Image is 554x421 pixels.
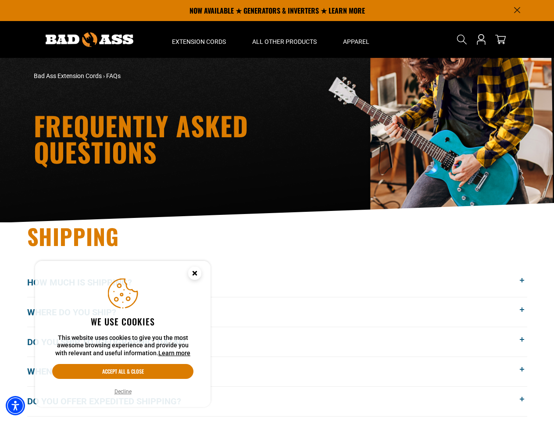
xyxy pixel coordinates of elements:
[330,21,382,58] summary: Apparel
[252,38,317,46] span: All Other Products
[179,261,211,288] button: Close this option
[27,276,145,289] span: How much is shipping?
[27,220,119,252] span: Shipping
[52,334,193,357] p: This website uses cookies to give you the most awesome browsing experience and provide you with r...
[27,306,129,319] span: Where do you ship?
[52,364,193,379] button: Accept all & close
[52,316,193,327] h2: We use cookies
[35,261,211,407] aside: Cookie Consent
[27,327,527,357] button: Do you ship to [GEOGRAPHIC_DATA]?
[6,396,25,415] div: Accessibility Menu
[158,350,190,357] a: This website uses cookies to give you the most awesome browsing experience and provide you with r...
[172,38,226,46] span: Extension Cords
[27,357,527,386] button: When will my order get here?
[27,365,179,378] span: When will my order get here?
[27,297,527,327] button: Where do you ship?
[455,32,469,46] summary: Search
[343,38,369,46] span: Apparel
[34,112,354,165] h1: Frequently Asked Questions
[493,34,508,45] a: cart
[106,72,121,79] span: FAQs
[474,21,488,58] a: Open this option
[27,387,527,416] button: Do you offer expedited shipping?
[27,268,527,297] button: How much is shipping?
[239,21,330,58] summary: All Other Products
[159,21,239,58] summary: Extension Cords
[34,71,354,81] nav: breadcrumbs
[27,335,199,349] span: Do you ship to [GEOGRAPHIC_DATA]?
[46,32,133,47] img: Bad Ass Extension Cords
[34,72,102,79] a: Bad Ass Extension Cords
[103,72,105,79] span: ›
[112,387,134,396] button: Decline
